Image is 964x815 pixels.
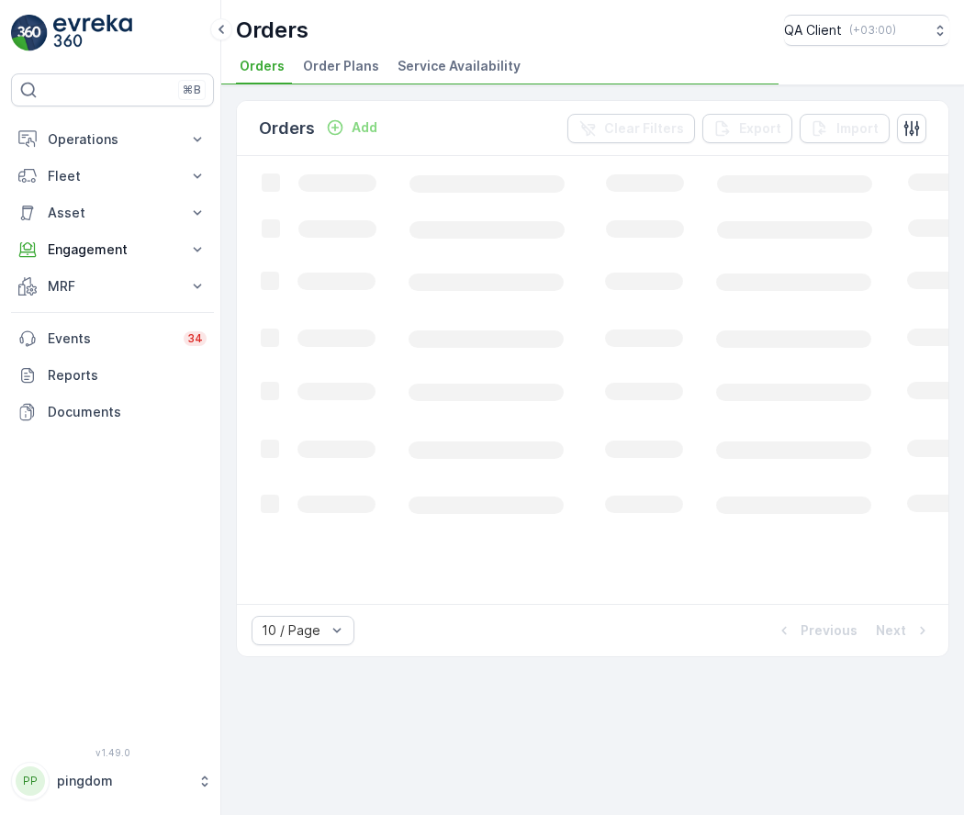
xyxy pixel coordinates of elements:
[784,21,842,39] p: QA Client
[48,329,173,348] p: Events
[11,268,214,305] button: MRF
[48,130,177,149] p: Operations
[567,114,695,143] button: Clear Filters
[11,762,214,800] button: PPpingdom
[48,403,207,421] p: Documents
[11,121,214,158] button: Operations
[604,119,684,138] p: Clear Filters
[240,57,285,75] span: Orders
[800,114,890,143] button: Import
[187,331,203,346] p: 34
[352,118,377,137] p: Add
[48,366,207,385] p: Reports
[48,167,177,185] p: Fleet
[319,117,385,139] button: Add
[48,204,177,222] p: Asset
[11,195,214,231] button: Asset
[801,621,858,640] p: Previous
[784,15,949,46] button: QA Client(+03:00)
[57,772,188,790] p: pingdom
[48,277,177,296] p: MRF
[702,114,792,143] button: Export
[11,231,214,268] button: Engagement
[11,158,214,195] button: Fleet
[874,620,934,642] button: Next
[11,15,48,51] img: logo
[836,119,879,138] p: Import
[876,621,906,640] p: Next
[48,240,177,259] p: Engagement
[236,16,308,45] p: Orders
[303,57,379,75] span: Order Plans
[11,394,214,430] a: Documents
[849,23,896,38] p: ( +03:00 )
[739,119,781,138] p: Export
[53,15,132,51] img: logo_light-DOdMpM7g.png
[259,116,315,141] p: Orders
[11,357,214,394] a: Reports
[16,766,45,796] div: PP
[11,320,214,357] a: Events34
[398,57,521,75] span: Service Availability
[183,83,201,97] p: ⌘B
[773,620,859,642] button: Previous
[11,747,214,758] span: v 1.49.0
